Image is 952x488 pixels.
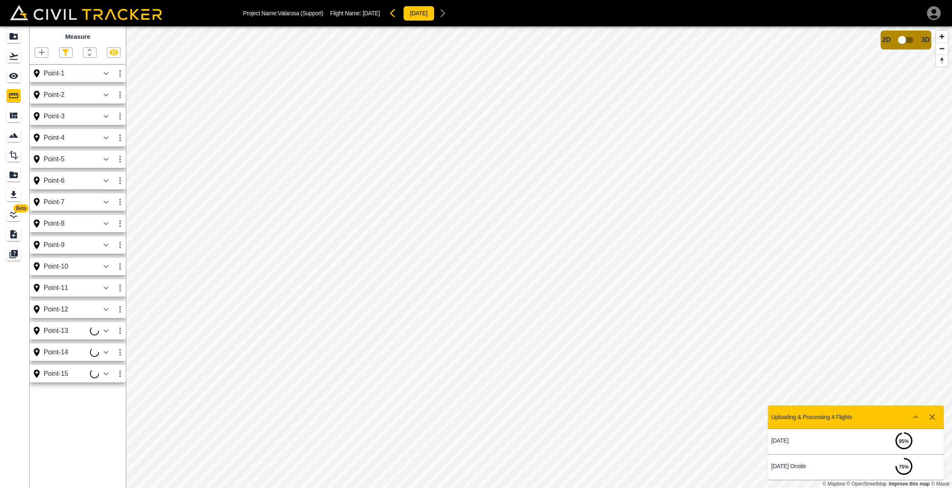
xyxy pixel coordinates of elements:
[899,438,909,444] strong: 95 %
[771,414,852,420] p: Uploading & Processing 4 Flights
[771,463,856,469] p: [DATE] Onsite
[10,5,162,21] img: Civil Tracker
[403,6,435,21] button: [DATE]
[882,36,891,44] span: 2D
[936,31,948,42] button: Zoom in
[936,54,948,66] button: Reset bearing to north
[907,409,924,425] button: Show more
[847,481,887,487] a: OpenStreetMap
[899,464,909,470] strong: 75 %
[243,10,324,17] p: Project Name: Valarosa (Support)
[363,10,380,17] span: [DATE]
[822,481,845,487] a: Mapbox
[771,437,856,444] p: [DATE]
[921,36,930,44] span: 3D
[931,481,950,487] a: Maxar
[936,42,948,54] button: Zoom out
[126,26,952,488] canvas: Map
[889,481,930,487] a: Map feedback
[330,10,380,17] p: Flight Name:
